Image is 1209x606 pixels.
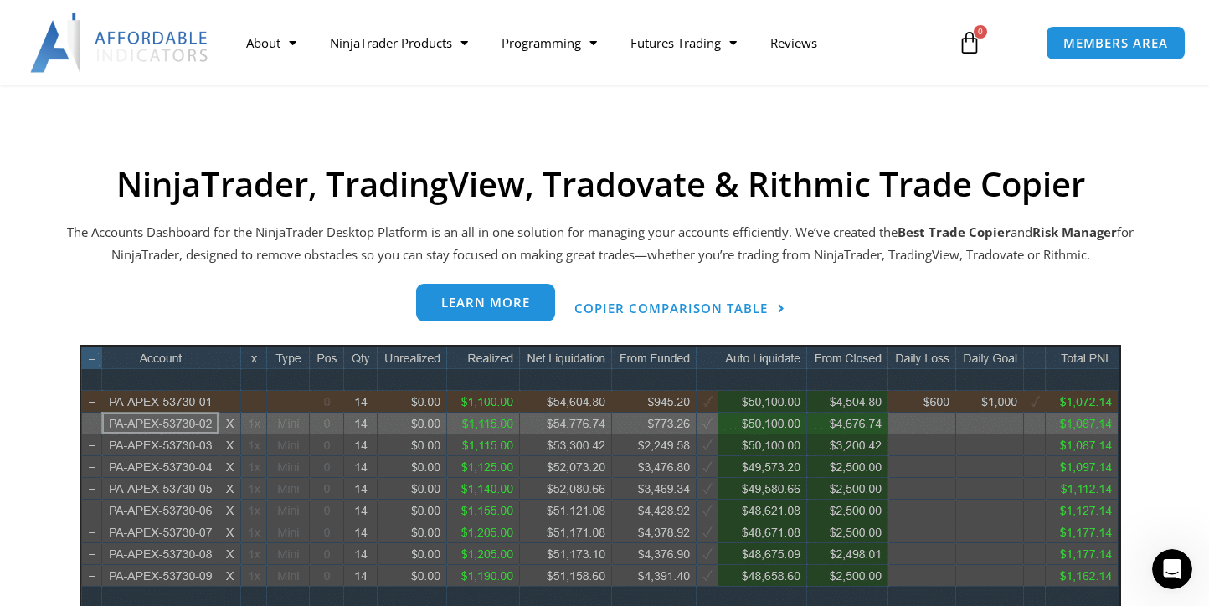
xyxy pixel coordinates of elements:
[574,290,785,328] a: Copier Comparison Table
[1063,37,1168,49] span: MEMBERS AREA
[416,284,555,321] a: Learn more
[64,221,1136,268] p: The Accounts Dashboard for the NinjaTrader Desktop Platform is an all in one solution for managin...
[574,302,768,315] span: Copier Comparison Table
[754,23,834,62] a: Reviews
[1152,549,1192,589] iframe: Intercom live chat
[229,23,943,62] nav: Menu
[441,296,530,309] span: Learn more
[933,18,1006,67] a: 0
[64,164,1136,204] h2: NinjaTrader, TradingView, Tradovate & Rithmic Trade Copier
[898,223,1011,240] b: Best Trade Copier
[1046,26,1186,60] a: MEMBERS AREA
[485,23,614,62] a: Programming
[614,23,754,62] a: Futures Trading
[313,23,485,62] a: NinjaTrader Products
[30,13,210,73] img: LogoAI | Affordable Indicators – NinjaTrader
[229,23,313,62] a: About
[974,25,987,39] span: 0
[1032,223,1117,240] strong: Risk Manager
